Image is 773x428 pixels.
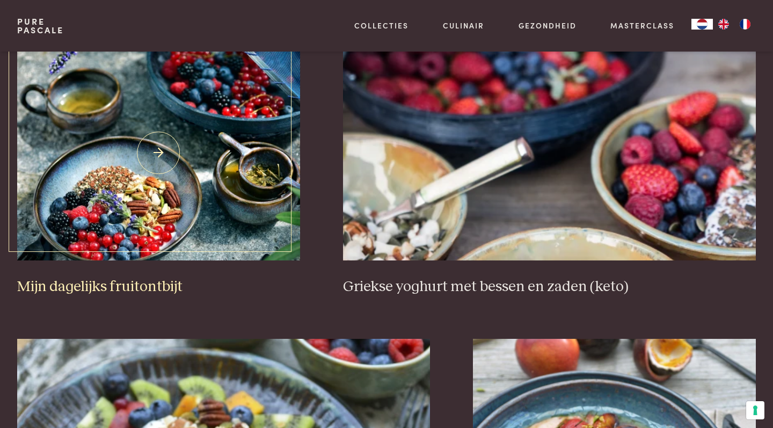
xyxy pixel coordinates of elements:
a: Collecties [354,20,409,31]
ul: Language list [713,19,756,30]
img: Mijn dagelijks fruitontbijt [17,46,300,260]
a: Culinair [443,20,484,31]
div: Language [691,19,713,30]
a: Mijn dagelijks fruitontbijt Mijn dagelijks fruitontbijt [17,46,300,296]
a: Griekse yoghurt met bessen en zaden (keto) Griekse yoghurt met bessen en zaden (keto) [343,46,756,296]
button: Uw voorkeuren voor toestemming voor trackingtechnologieën [746,401,764,419]
a: FR [734,19,756,30]
h3: Mijn dagelijks fruitontbijt [17,278,300,296]
a: PurePascale [17,17,64,34]
img: Griekse yoghurt met bessen en zaden (keto) [343,46,756,260]
a: Gezondheid [519,20,577,31]
a: Masterclass [610,20,674,31]
aside: Language selected: Nederlands [691,19,756,30]
a: NL [691,19,713,30]
h3: Griekse yoghurt met bessen en zaden (keto) [343,278,756,296]
a: EN [713,19,734,30]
